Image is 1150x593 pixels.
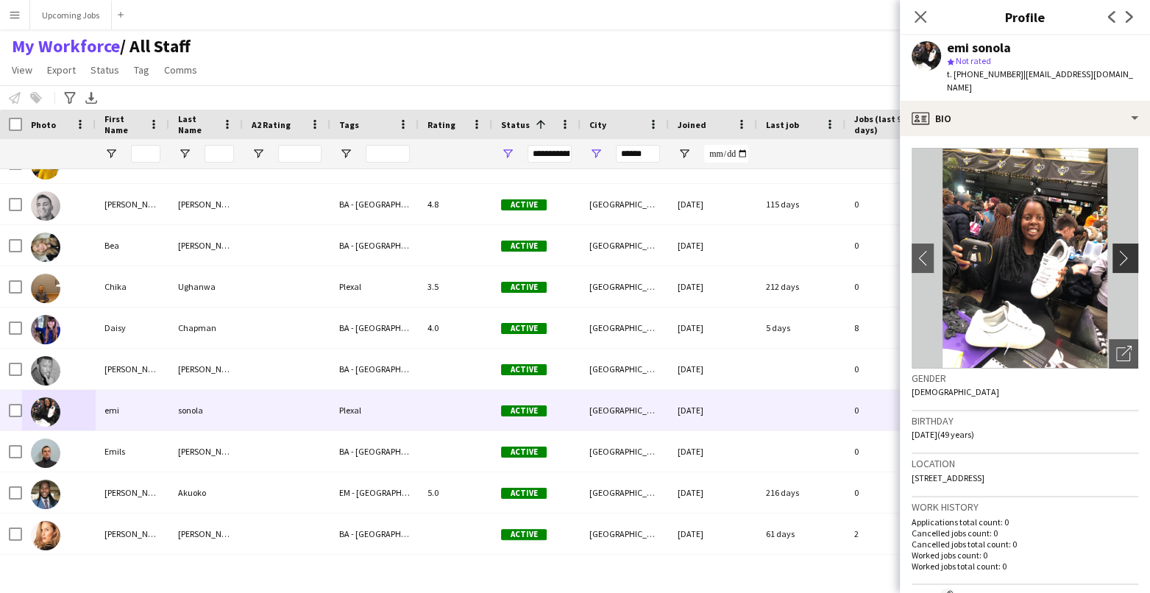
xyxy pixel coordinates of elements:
span: Last Name [178,113,216,135]
div: [PERSON_NAME] [169,184,243,224]
input: First Name Filter Input [131,145,160,163]
input: Last Name Filter Input [205,145,234,163]
span: Active [501,447,547,458]
a: Comms [158,60,203,79]
div: [GEOGRAPHIC_DATA] [581,514,669,554]
button: Open Filter Menu [104,147,118,160]
div: 3.5 [419,266,492,307]
img: emi sonola [31,397,60,427]
h3: Gender [912,372,1138,385]
div: [DATE] [669,349,757,389]
span: View [12,63,32,77]
div: 5.0 [419,472,492,513]
a: My Workforce [12,35,120,57]
input: A2 Rating Filter Input [278,145,322,163]
span: [STREET_ADDRESS] [912,472,984,483]
div: 8 [845,308,937,348]
div: [PERSON_NAME] [96,472,169,513]
a: Tag [128,60,155,79]
span: Photo [31,119,56,130]
div: 2 [845,514,937,554]
div: emi [96,390,169,430]
div: 216 days [757,472,845,513]
p: Worked jobs total count: 0 [912,561,1138,572]
div: Ughanwa [169,266,243,307]
div: 4.8 [419,184,492,224]
div: Bea [96,225,169,266]
div: BA - [GEOGRAPHIC_DATA], Plexal [330,514,419,554]
div: [PERSON_NAME] [96,349,169,389]
p: Cancelled jobs count: 0 [912,528,1138,539]
div: EM - [GEOGRAPHIC_DATA] [330,472,419,513]
span: Jobs (last 90 days) [854,113,910,135]
img: Bea Colley [31,232,60,262]
span: Active [501,529,547,540]
div: [GEOGRAPHIC_DATA] [581,431,669,472]
input: Tags Filter Input [366,145,410,163]
input: City Filter Input [616,145,660,163]
div: Bio [900,101,1150,136]
div: [GEOGRAPHIC_DATA] [581,349,669,389]
span: Joined [678,119,706,130]
div: [DATE] [669,225,757,266]
div: sonola [169,390,243,430]
img: Francesca Liotta [31,521,60,550]
button: Open Filter Menu [589,147,603,160]
div: [DATE] [669,308,757,348]
div: [PERSON_NAME] [169,225,243,266]
span: [DATE] (49 years) [912,429,974,440]
span: Not rated [956,55,991,66]
img: Emils Sprogis [31,438,60,468]
div: 0 [845,266,937,307]
div: BA - [GEOGRAPHIC_DATA] [330,308,419,348]
div: [GEOGRAPHIC_DATA] [581,225,669,266]
img: Daisy Chapman [31,315,60,344]
div: 0 [845,184,937,224]
div: [PERSON_NAME] [169,349,243,389]
span: [DEMOGRAPHIC_DATA] [912,386,999,397]
h3: Profile [900,7,1150,26]
span: All Staff [120,35,191,57]
span: Status [501,119,530,130]
img: Chika Ughanwa [31,274,60,303]
div: 0 [845,472,937,513]
span: A2 Rating [252,119,291,130]
span: Tags [339,119,359,130]
button: Open Filter Menu [678,147,691,160]
div: [DATE] [669,184,757,224]
div: [DATE] [669,514,757,554]
span: Active [501,364,547,375]
div: BA - [GEOGRAPHIC_DATA] [330,349,419,389]
span: Active [501,488,547,499]
span: Rating [427,119,455,130]
h3: Birthday [912,414,1138,427]
div: [GEOGRAPHIC_DATA] [581,184,669,224]
div: [DATE] [669,472,757,513]
div: [PERSON_NAME] [96,184,169,224]
div: BA - [GEOGRAPHIC_DATA] [330,184,419,224]
a: View [6,60,38,79]
div: 61 days [757,514,845,554]
span: Active [501,241,547,252]
div: 0 [845,390,937,430]
input: Joined Filter Input [704,145,748,163]
h3: Location [912,457,1138,470]
span: Status [90,63,119,77]
span: Active [501,405,547,416]
button: Upcoming Jobs [30,1,112,29]
a: Export [41,60,82,79]
div: Emils [96,431,169,472]
button: Open Filter Menu [339,147,352,160]
div: Chapman [169,308,243,348]
img: Ashley Hughes [31,191,60,221]
img: Crew avatar or photo [912,148,1138,369]
span: Tag [134,63,149,77]
div: [GEOGRAPHIC_DATA] [581,266,669,307]
div: Plexal [330,390,419,430]
app-action-btn: Advanced filters [61,89,79,107]
div: BA - [GEOGRAPHIC_DATA] [330,225,419,266]
h3: Work history [912,500,1138,514]
div: Chika [96,266,169,307]
img: Felix Akuoko [31,480,60,509]
span: Last job [766,119,799,130]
